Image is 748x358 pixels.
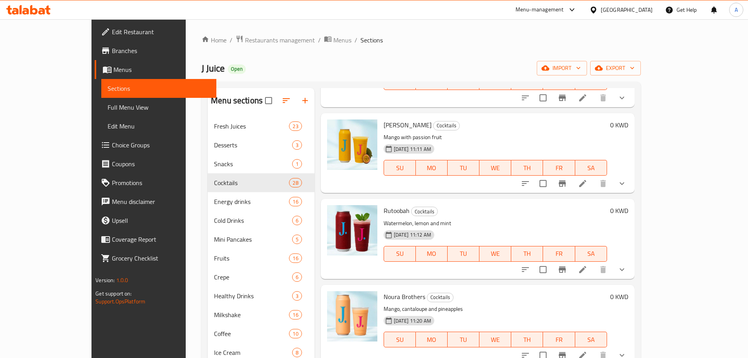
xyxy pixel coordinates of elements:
[214,121,289,131] span: Fresh Juices
[384,160,416,176] button: SU
[416,160,448,176] button: MO
[387,334,413,345] span: SU
[601,6,653,14] div: [GEOGRAPHIC_DATA]
[327,119,377,170] img: Dalal
[214,253,289,263] span: Fruits
[293,274,302,281] span: 6
[578,334,604,345] span: SA
[293,217,302,224] span: 6
[292,272,302,282] div: items
[427,293,454,302] div: Cocktails
[208,154,315,173] div: Snacks1
[387,162,413,174] span: SU
[617,93,627,103] svg: Show Choices
[95,136,216,154] a: Choice Groups
[575,332,607,347] button: SA
[448,246,479,262] button: TU
[230,35,232,45] li: /
[535,175,551,192] span: Select to update
[201,35,641,45] nav: breadcrumb
[448,160,479,176] button: TU
[293,236,302,243] span: 5
[514,334,540,345] span: TH
[514,162,540,174] span: TH
[594,260,613,279] button: delete
[293,141,302,149] span: 3
[108,103,210,112] span: Full Menu View
[590,61,641,75] button: export
[479,246,511,262] button: WE
[293,160,302,168] span: 1
[214,216,292,225] span: Cold Drinks
[95,22,216,41] a: Edit Restaurant
[419,334,444,345] span: MO
[112,235,210,244] span: Coverage Report
[384,132,607,142] p: Mango with passion fruit
[293,292,302,300] span: 3
[289,179,301,187] span: 28
[95,230,216,249] a: Coverage Report
[384,291,425,303] span: Noura Brothers
[610,291,628,302] h6: 0 KWD
[108,121,210,131] span: Edit Menu
[95,249,216,268] a: Grocery Checklist
[214,310,289,319] span: Milkshake
[360,35,383,45] span: Sections
[214,272,292,282] span: Crepe
[384,218,607,228] p: Watermelon, lemon and mint
[391,317,434,325] span: [DATE] 11:20 AM
[543,246,575,262] button: FR
[537,61,587,75] button: import
[575,246,607,262] button: SA
[355,35,357,45] li: /
[553,174,572,193] button: Branch-specific-item
[289,121,302,131] div: items
[546,162,572,174] span: FR
[543,332,575,347] button: FR
[535,90,551,106] span: Select to update
[208,249,315,268] div: Fruits16
[327,291,377,341] img: Noura Brothers
[516,88,535,107] button: sort-choices
[101,98,216,117] a: Full Menu View
[391,231,434,239] span: [DATE] 11:12 AM
[289,198,301,206] span: 16
[617,179,627,188] svg: Show Choices
[208,136,315,154] div: Desserts3
[112,197,210,206] span: Menu disclaimer
[511,246,543,262] button: TH
[427,293,453,302] span: Cocktails
[535,261,551,278] span: Select to update
[95,275,115,285] span: Version:
[95,296,145,307] a: Support.OpsPlatform
[451,162,476,174] span: TU
[116,275,128,285] span: 1.0.0
[553,260,572,279] button: Branch-specific-item
[214,291,292,301] div: Healthy Drinks
[289,255,301,262] span: 16
[617,265,627,274] svg: Show Choices
[293,349,302,356] span: 8
[289,197,302,206] div: items
[327,205,377,255] img: Rutoobah
[613,88,631,107] button: show more
[95,41,216,60] a: Branches
[384,119,432,131] span: [PERSON_NAME]
[516,260,535,279] button: sort-choices
[578,248,604,259] span: SA
[384,246,416,262] button: SU
[543,160,575,176] button: FR
[596,63,635,73] span: export
[95,60,216,79] a: Menus
[575,160,607,176] button: SA
[214,348,292,357] span: Ice Cream
[578,265,587,274] a: Edit menu item
[289,329,302,338] div: items
[318,35,321,45] li: /
[108,84,210,93] span: Sections
[289,178,302,187] div: items
[211,95,263,106] h2: Menu sections
[208,192,315,211] div: Energy drinks16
